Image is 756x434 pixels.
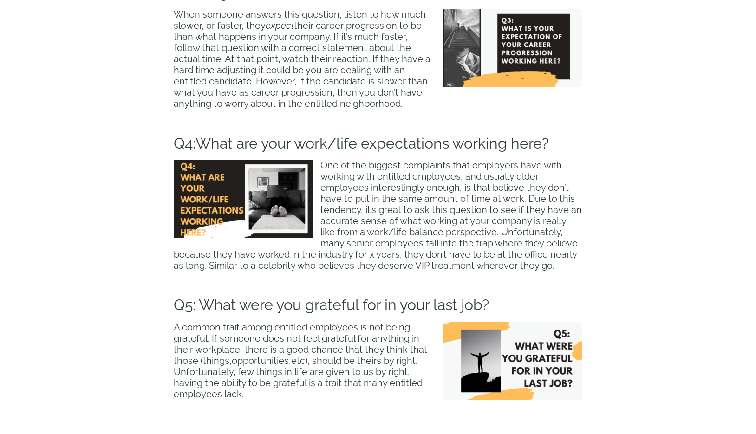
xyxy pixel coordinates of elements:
[174,160,582,271] span: One of the biggest complaints that employers have with working with entitled employees, and usual...
[174,322,427,400] span: A common trait among entitled employees is not being grateful. If someone does not feel grateful ...
[174,296,489,313] span: Q5: What were you grateful for in your last job?
[174,20,430,109] span: their career progression to be than what happens in your company. If it’s much faster, follow tha...
[174,9,426,31] span: When someone answers this question, listen to how much slower, or faster, they
[266,20,294,31] span: expect
[174,135,196,152] span: Q4:
[196,135,549,152] span: What are your work/life expectations working here?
